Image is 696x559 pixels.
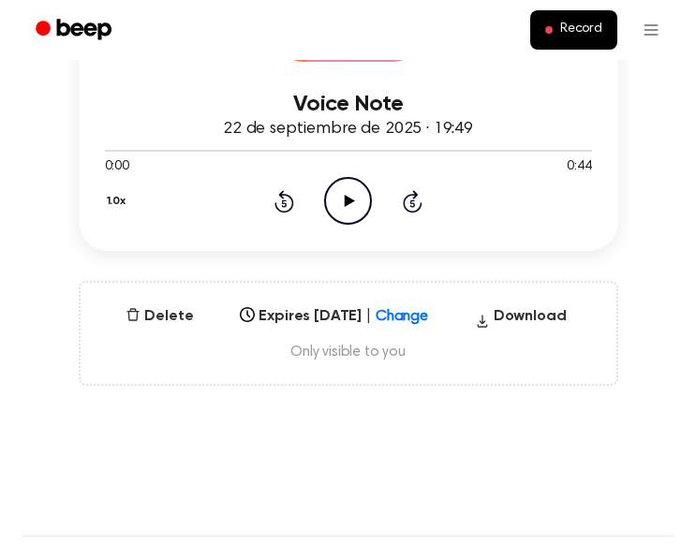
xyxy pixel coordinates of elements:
[103,343,594,361] span: Only visible to you
[105,92,592,117] h3: Voice Note
[560,22,602,38] span: Record
[105,157,129,177] span: 0:00
[22,12,128,49] a: Beep
[105,185,133,217] button: 1.0x
[223,121,473,138] span: 22 de septiembre de 2025 · 19:49
[567,157,591,177] span: 0:44
[629,7,674,52] button: Open menu
[118,305,200,328] button: Delete
[467,305,574,335] button: Download
[530,10,617,50] button: Record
